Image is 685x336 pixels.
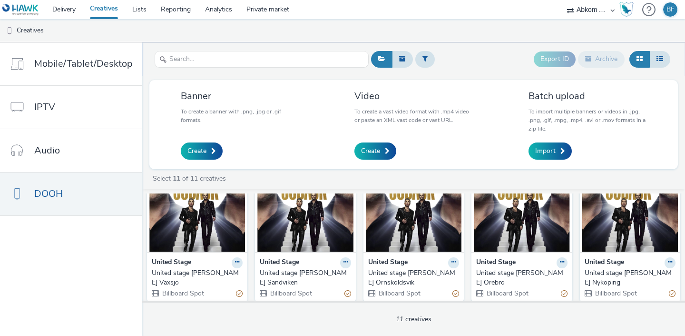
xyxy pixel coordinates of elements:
[534,51,576,67] button: Export ID
[181,143,223,160] a: Create
[368,268,455,288] div: United stage [PERSON_NAME] Örnsköldsvik
[594,289,637,298] span: Billboard Spot
[181,107,299,124] p: To create a banner with .png, .jpg or .gif formats.
[236,288,243,298] div: Partially valid
[260,268,351,288] a: United stage [PERSON_NAME] Sandviken
[161,289,204,298] span: Billboard Spot
[152,268,243,288] a: United stage [PERSON_NAME] Växsjö
[257,159,353,252] img: United stage Salo Jöback Sandviken visual
[535,146,556,156] span: Import
[152,174,230,183] a: Select of 11 creatives
[354,143,396,160] a: Create
[666,2,675,17] div: BF
[149,159,245,252] img: United stage Salo Jöback Växsjö visual
[528,143,572,160] a: Import
[269,289,312,298] span: Billboard Spot
[155,51,369,68] input: Search...
[452,288,459,298] div: Partially valid
[619,2,637,17] a: Hawk Academy
[34,57,133,71] span: Mobile/Tablet/Desktop
[34,100,55,114] span: IPTV
[585,257,624,268] strong: United Stage
[354,107,473,124] p: To create a vast video format with .mp4 video or paste an XML vast code or vast URL.
[619,2,634,17] img: Hawk Academy
[578,51,625,67] button: Archive
[152,268,239,288] div: United stage [PERSON_NAME] Växsjö
[344,288,351,298] div: Partially valid
[361,146,380,156] span: Create
[396,315,431,324] span: 11 creatives
[582,159,678,252] img: United stage Salo Jöback Nykoping visual
[187,146,206,156] span: Create
[152,257,191,268] strong: United Stage
[34,187,63,201] span: DOOH
[260,268,347,288] div: United stage [PERSON_NAME] Sandviken
[5,26,14,36] img: dooh
[585,268,672,288] div: United stage [PERSON_NAME] Nykoping
[669,288,675,298] div: Partially valid
[649,51,670,67] button: Table
[181,90,299,102] h3: Banner
[528,90,647,102] h3: Batch upload
[476,268,563,288] div: United stage [PERSON_NAME] Örebro
[260,257,299,268] strong: United Stage
[476,257,516,268] strong: United Stage
[354,90,473,102] h3: Video
[368,268,459,288] a: United stage [PERSON_NAME] Örnsköldsvik
[366,159,461,252] img: United stage Salo Jöback Örnsköldsvik visual
[528,107,647,133] p: To import multiple banners or videos in .jpg, .png, .gif, .mpg, .mp4, .avi or .mov formats in a z...
[378,289,421,298] span: Billboard Spot
[34,143,60,157] span: Audio
[585,268,675,288] a: United stage [PERSON_NAME] Nykoping
[2,4,39,16] img: undefined Logo
[486,289,528,298] span: Billboard Spot
[173,174,180,183] strong: 11
[561,288,568,298] div: Partially valid
[629,51,650,67] button: Grid
[368,257,408,268] strong: United Stage
[476,268,567,288] a: United stage [PERSON_NAME] Örebro
[474,159,569,252] img: United stage Salo Jöback Örebro visual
